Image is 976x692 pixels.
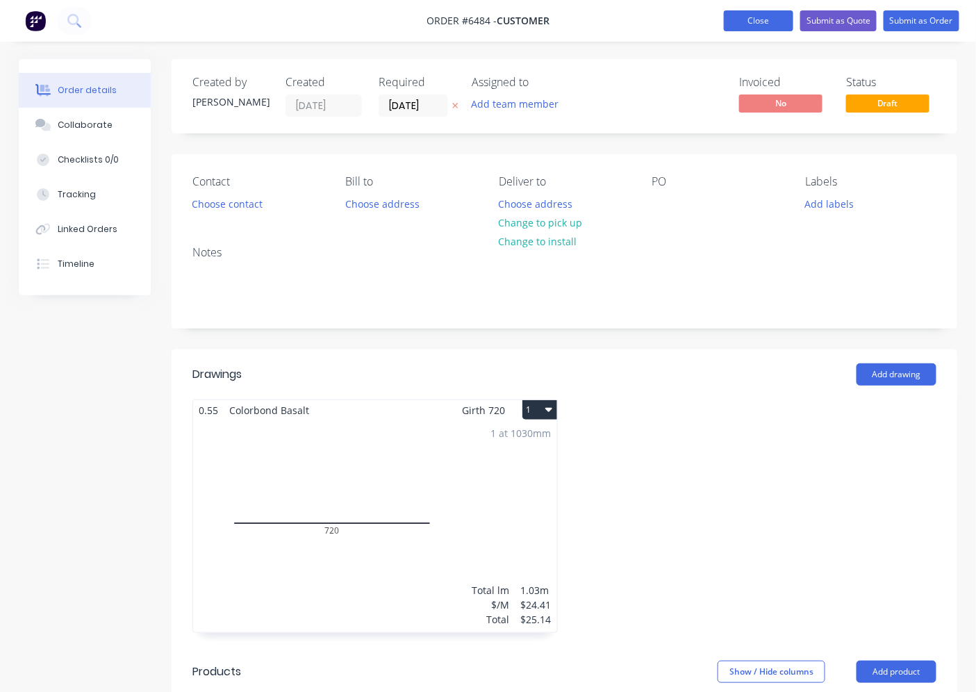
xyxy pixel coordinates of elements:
button: Add team member [472,94,566,113]
button: Change to pick up [491,213,590,232]
div: Products [192,664,241,680]
button: Tracking [19,177,151,212]
div: Checklists 0/0 [58,154,119,166]
div: $/M [472,598,510,612]
span: Order #6484 - [427,15,497,28]
div: Tracking [58,188,96,201]
button: Choose address [491,194,580,213]
button: Order details [19,73,151,108]
div: Total [472,612,510,627]
div: Bill to [346,175,477,188]
div: Contact [192,175,324,188]
span: Draft [846,94,929,112]
div: Created [286,76,362,89]
button: Timeline [19,247,151,281]
button: Choose contact [185,194,270,213]
div: Status [846,76,936,89]
div: $25.14 [521,612,552,627]
div: Timeline [58,258,94,270]
div: PO [652,175,784,188]
button: Linked Orders [19,212,151,247]
button: Submit as Order [884,10,959,31]
span: Customer [497,15,549,28]
div: Invoiced [739,76,829,89]
span: No [739,94,822,112]
div: 1 at 1030mm [491,426,552,440]
div: Notes [192,246,936,259]
button: Add team member [464,94,566,113]
button: Change to install [491,232,584,251]
button: Collaborate [19,108,151,142]
button: Close [724,10,793,31]
button: Submit as Quote [800,10,877,31]
img: Factory [25,10,46,31]
div: Collaborate [58,119,113,131]
div: Created by [192,76,269,89]
div: Total lm [472,583,510,598]
div: [PERSON_NAME] [192,94,269,109]
div: Required [379,76,455,89]
div: Linked Orders [58,223,117,236]
button: Add labels [797,194,861,213]
button: Choose address [338,194,427,213]
div: Labels [805,175,936,188]
span: Colorbond Basalt [224,400,315,420]
button: Add drawing [857,363,936,386]
div: Drawings [192,366,242,383]
span: 0.55 [193,400,224,420]
div: Deliver to [499,175,630,188]
button: Checklists 0/0 [19,142,151,177]
div: Assigned to [472,76,611,89]
button: 1 [522,400,557,420]
div: Order details [58,84,117,97]
button: Add product [857,661,936,683]
button: Show / Hide columns [718,661,825,683]
div: $24.41 [521,598,552,612]
div: 07201 at 1030mmTotal lm$/MTotal1.03m$24.41$25.14 [193,420,557,632]
div: 1.03m [521,583,552,598]
span: Girth 720 [463,400,506,420]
